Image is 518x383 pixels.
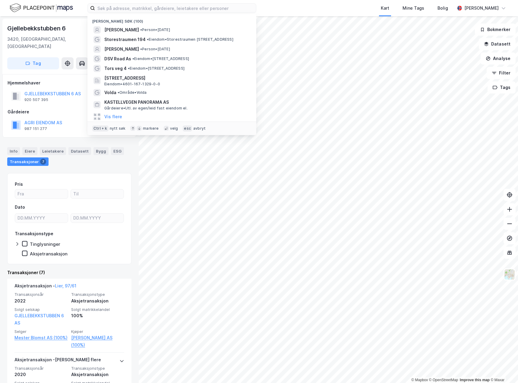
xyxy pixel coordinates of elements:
[132,56,134,61] span: •
[7,147,20,155] div: Info
[71,366,124,371] span: Transaksjonstype
[140,47,142,51] span: •
[140,27,142,32] span: •
[71,307,124,312] span: Solgt matrikkelandel
[104,106,188,111] span: Gårdeiere • Utl. av egen/leid fast eiendom el.
[488,81,516,93] button: Tags
[140,27,170,32] span: Person • [DATE]
[68,147,91,155] div: Datasett
[7,57,59,69] button: Tag
[71,334,124,349] a: [PERSON_NAME] AS (100%)
[14,313,64,325] a: GJELLEBEKKSTUBBEN 6 AS
[8,79,131,87] div: Hjemmelshaver
[14,297,68,305] div: 2022
[104,74,249,82] span: [STREET_ADDRESS]
[104,55,131,62] span: DSV Road As
[14,307,68,312] span: Solgt selskap
[15,230,53,237] div: Transaksjonstype
[429,378,458,382] a: OpenStreetMap
[481,52,516,65] button: Analyse
[15,214,68,223] input: DD.MM.YYYY
[110,126,126,131] div: nytt søk
[460,378,490,382] a: Improve this map
[128,66,130,71] span: •
[40,147,66,155] div: Leietakere
[24,126,47,131] div: 987 151 277
[140,47,170,52] span: Person • [DATE]
[7,24,67,33] div: Gjellebekkstubben 6
[104,89,116,96] span: Volda
[71,292,124,297] span: Transaksjonstype
[14,329,68,334] span: Selger
[479,38,516,50] button: Datasett
[104,113,122,120] button: Vis flere
[92,125,109,131] div: Ctrl + k
[8,108,131,116] div: Gårdeiere
[118,90,147,95] span: Område • Volda
[475,24,516,36] button: Bokmerker
[104,65,127,72] span: Tors veg 4
[464,5,499,12] div: [PERSON_NAME]
[488,354,518,383] iframe: Chat Widget
[30,251,68,257] div: Aksjetransaksjon
[403,5,424,12] div: Mine Tags
[128,66,185,71] span: Eiendom • [STREET_ADDRESS]
[104,46,139,53] span: [PERSON_NAME]
[14,371,68,378] div: 2020
[183,125,192,131] div: esc
[55,283,76,288] a: Lier, 97/61
[147,37,233,42] span: Eiendom • Storestraumen [STREET_ADDRESS]
[132,56,189,61] span: Eiendom • [STREET_ADDRESS]
[24,97,48,102] div: 920 507 395
[40,159,46,165] div: 7
[10,3,73,13] img: logo.f888ab2527a4732fd821a326f86c7f29.svg
[71,214,124,223] input: DD.MM.YYYY
[437,5,448,12] div: Bolig
[488,354,518,383] div: Kontrollprogram for chat
[111,147,124,155] div: ESG
[95,4,256,13] input: Søk på adresse, matrikkel, gårdeiere, leietakere eller personer
[22,147,37,155] div: Eiere
[30,241,60,247] div: Tinglysninger
[14,366,68,371] span: Transaksjonsår
[14,282,76,292] div: Aksjetransaksjon -
[118,90,119,95] span: •
[193,126,206,131] div: avbryt
[104,26,139,33] span: [PERSON_NAME]
[143,126,159,131] div: markere
[93,147,109,155] div: Bygg
[15,189,68,198] input: Fra
[7,36,109,50] div: 3420, [GEOGRAPHIC_DATA], [GEOGRAPHIC_DATA]
[71,312,124,319] div: 100%
[7,269,131,276] div: Transaksjoner (7)
[504,269,515,280] img: Z
[104,82,160,87] span: Eiendom • 4601-167-1329-0-0
[71,329,124,334] span: Kjøper
[487,67,516,79] button: Filter
[15,181,23,188] div: Pris
[170,126,178,131] div: velg
[147,37,149,42] span: •
[7,157,49,166] div: Transaksjoner
[104,99,249,106] span: KASTELLVEGEN PANORAMA AS
[14,292,68,297] span: Transaksjonsår
[14,356,101,366] div: Aksjetransaksjon - [PERSON_NAME] flere
[411,378,428,382] a: Mapbox
[71,371,124,378] div: Aksjetransaksjon
[15,204,25,211] div: Dato
[104,36,146,43] span: Storestraumen 194
[71,297,124,305] div: Aksjetransaksjon
[381,5,389,12] div: Kart
[87,14,256,25] div: [PERSON_NAME] søk (100)
[14,334,68,341] a: Mester Blomst AS (100%)
[71,189,124,198] input: Til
